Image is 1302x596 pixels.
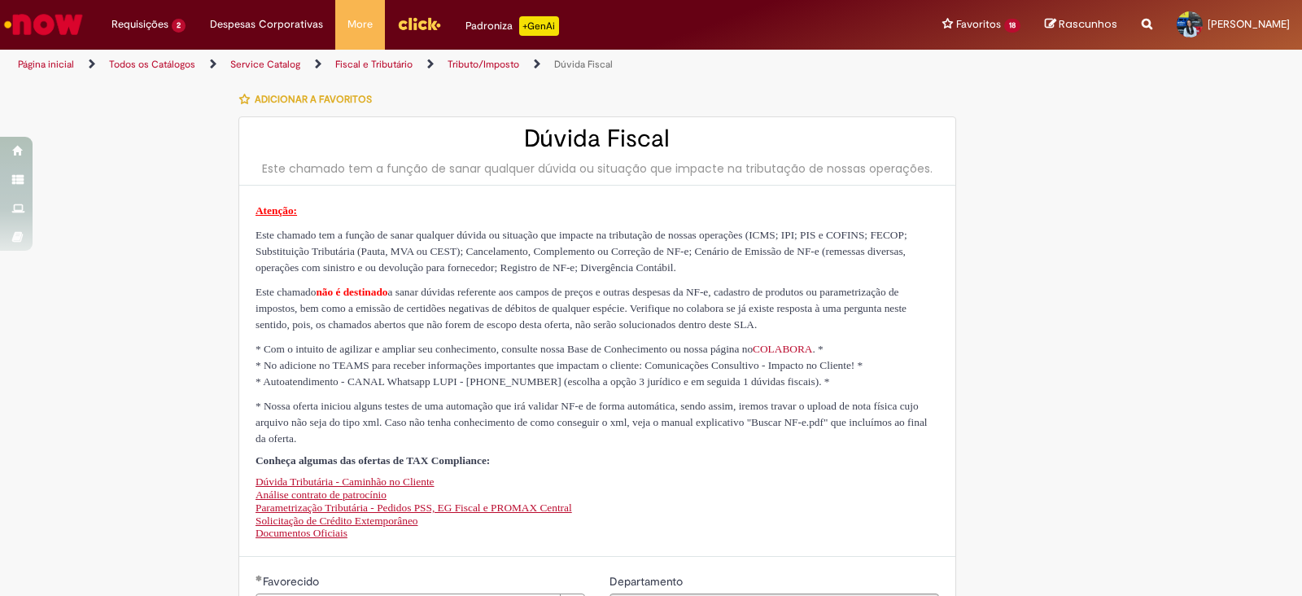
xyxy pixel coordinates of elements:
span: Atenção: [256,204,297,217]
img: ServiceNow [2,8,85,41]
span: Obrigatório Preenchido [256,575,263,581]
div: Padroniza [465,16,559,36]
a: Dúvida Fiscal [554,58,613,71]
span: não é destinado [316,286,387,298]
label: Somente leitura - Departamento [609,573,686,589]
span: More [347,16,373,33]
a: Parametrização Tributária - Pedidos PSS, EG Fiscal e PROMAX Central [256,502,572,514]
a: Solicitação de Crédito Extemporâneo [256,515,418,527]
a: Dúvida Tributária - Caminhão no Cliente [256,475,435,488]
span: * Nossa oferta iniciou alguns testes de uma automação que irá validar NF-e de forma automática, s... [256,400,928,445]
a: Todos os Catálogos [109,58,195,71]
a: Página inicial [18,58,74,71]
a: Rascunhos [1045,17,1117,33]
a: Documentos Oficiais [256,527,347,539]
span: * No adicione no TEAMS para receber informações importantes que impactam o cliente: Comunicações ... [256,359,863,371]
span: Despesas Corporativas [210,16,323,33]
a: Fiscal e Tributário [335,58,413,71]
a: COLABORA [753,343,812,355]
span: 2 [172,19,186,33]
a: Análise contrato de patrocínio [256,489,387,501]
span: Adicionar a Favoritos [255,93,372,106]
div: Este chamado tem a função de sanar qualquer dúvida ou situação que impacte na tributação de nossa... [256,160,939,177]
span: Rascunhos [1059,16,1117,32]
p: +GenAi [519,16,559,36]
span: [PERSON_NAME] [1208,17,1290,31]
span: Favoritos [956,16,1001,33]
span: Necessários - Favorecido [263,574,322,589]
span: Conheça algumas das ofertas de TAX Compliance: [256,454,490,467]
a: Tributo/Imposto [448,58,519,71]
span: Somente leitura - Departamento [609,574,686,589]
span: 18 [1004,19,1020,33]
a: Service Catalog [230,58,300,71]
ul: Trilhas de página [12,50,856,80]
button: Adicionar a Favoritos [238,82,381,116]
span: * Autoatendimento - CANAL Whatsapp LUPI - [PHONE_NUMBER] (escolha a opção 3 jurídico e em seguida... [256,375,830,388]
h2: Dúvida Fiscal [256,125,939,152]
span: Este chamado tem a função de sanar qualquer dúvida ou situação que impacte na tributação de nossa... [256,229,907,274]
span: Este chamado a sanar dúvidas referente aos campos de preços e outras despesas da NF-e, cadastro d... [256,286,907,331]
img: click_logo_yellow_360x200.png [397,11,441,36]
span: * Com o intuito de agilizar e ampliar seu conhecimento, consulte nossa Base de Conhecimento ou no... [256,343,824,355]
span: Requisições [111,16,168,33]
